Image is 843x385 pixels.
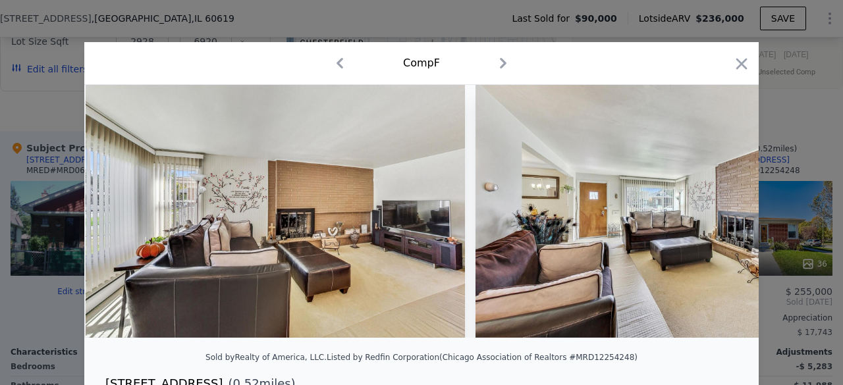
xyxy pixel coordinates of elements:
[205,353,327,362] div: Sold by Realty of America, LLC .
[403,55,440,71] div: Comp F
[86,85,465,338] img: Property Img
[327,353,638,362] div: Listed by Redfin Corporation (Chicago Association of Realtors #MRD12254248)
